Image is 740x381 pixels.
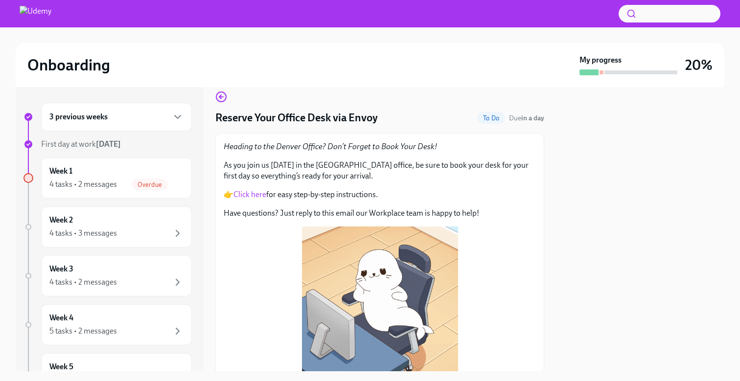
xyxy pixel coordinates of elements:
[23,304,192,345] a: Week 45 tasks • 2 messages
[132,181,168,188] span: Overdue
[23,206,192,247] a: Week 24 tasks • 3 messages
[20,6,51,22] img: Udemy
[49,313,73,323] h6: Week 4
[49,228,117,239] div: 4 tasks • 3 messages
[23,255,192,296] a: Week 34 tasks • 2 messages
[224,208,536,219] p: Have questions? Just reply to this email our Workplace team is happy to help!
[49,326,117,336] div: 5 tasks • 2 messages
[23,139,192,150] a: First day at work[DATE]
[49,215,73,225] h6: Week 2
[224,160,536,181] p: As you join us [DATE] in the [GEOGRAPHIC_DATA] office, be sure to book your desk for your first d...
[224,142,437,151] em: Heading to the Denver Office? Don’t Forget to Book Your Desk!
[41,103,192,131] div: 3 previous weeks
[224,189,536,200] p: 👉 for easy step-by-step instructions.
[509,114,544,122] span: Due
[509,113,544,123] span: August 23rd, 2025 11:00
[579,55,622,66] strong: My progress
[215,111,378,125] h4: Reserve Your Office Desk via Envoy
[49,361,73,372] h6: Week 5
[41,139,121,149] span: First day at work
[49,112,108,122] h6: 3 previous weeks
[23,157,192,199] a: Week 14 tasks • 2 messagesOverdue
[49,277,117,288] div: 4 tasks • 2 messages
[96,139,121,149] strong: [DATE]
[27,55,110,75] h2: Onboarding
[521,114,544,122] strong: in a day
[477,114,505,122] span: To Do
[49,166,72,177] h6: Week 1
[685,56,713,74] h3: 20%
[49,179,117,190] div: 4 tasks • 2 messages
[49,264,73,274] h6: Week 3
[233,190,266,199] a: Click here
